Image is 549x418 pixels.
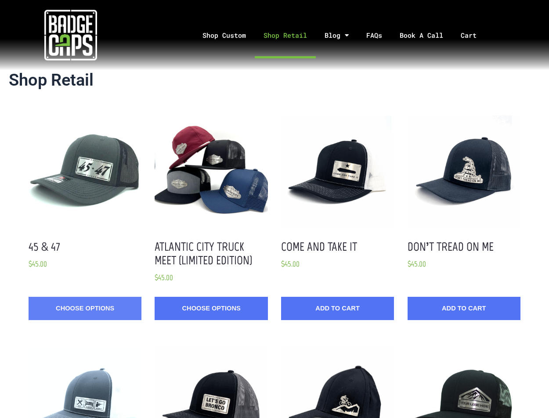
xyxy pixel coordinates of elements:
[408,297,520,320] button: Add to Cart
[255,12,316,58] a: Shop Retail
[155,239,252,267] a: Atlantic City Truck Meet (Limited Edition)
[358,12,391,58] a: FAQs
[9,70,540,90] h1: Shop Retail
[281,259,300,269] span: $45.00
[391,12,452,58] a: Book A Call
[408,239,494,254] a: Don’t Tread on Me
[29,259,47,269] span: $45.00
[281,239,357,254] a: Come and Take It
[194,12,255,58] a: Shop Custom
[155,297,267,320] a: Choose Options
[44,9,97,61] img: badgecaps white logo with green acccent
[155,273,173,282] span: $45.00
[155,115,267,228] button: Atlantic City Truck Meet Hat Options
[29,239,60,254] a: 45 & 47
[408,259,426,269] span: $45.00
[505,376,549,418] iframe: Chat Widget
[281,297,394,320] button: Add to Cart
[141,12,549,58] nav: Menu
[452,12,496,58] a: Cart
[29,297,141,320] a: Choose Options
[316,12,358,58] a: Blog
